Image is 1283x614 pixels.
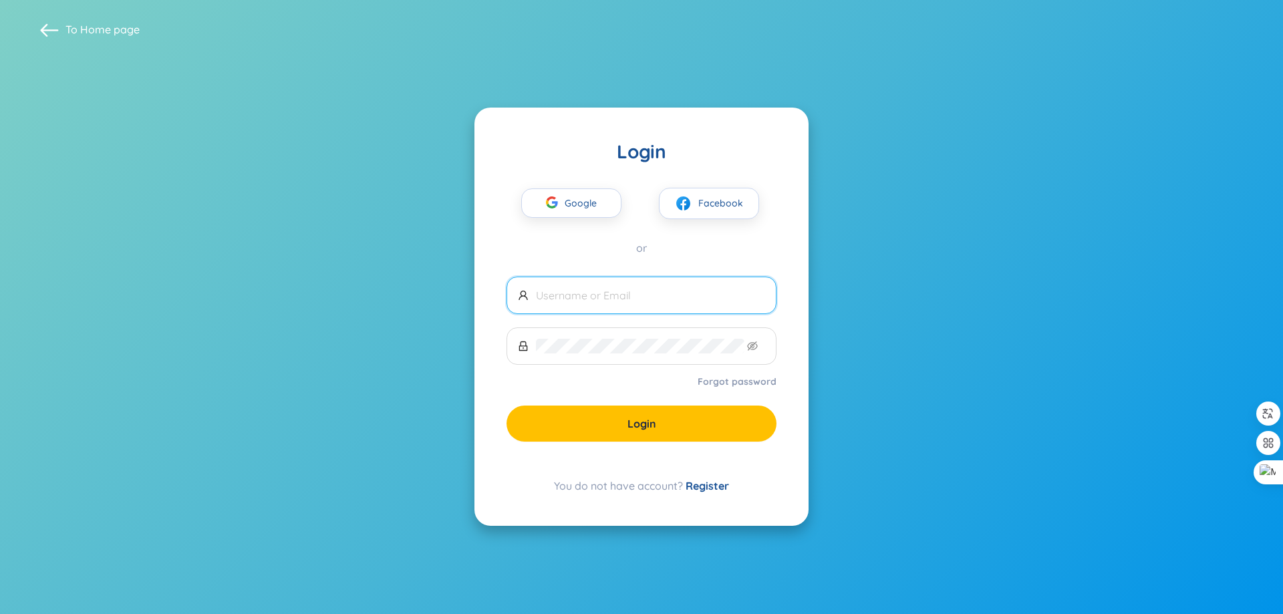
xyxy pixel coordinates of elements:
span: lock [518,341,529,351]
img: facebook [675,195,692,212]
span: Login [627,416,656,431]
span: user [518,290,529,301]
a: Forgot password [698,375,776,388]
button: Login [507,406,776,442]
span: To [65,22,140,37]
a: Home page [80,23,140,36]
div: You do not have account? [507,478,776,494]
span: eye-invisible [747,341,758,351]
input: Username or Email [536,288,765,303]
span: Facebook [698,196,743,210]
div: Login [507,140,776,164]
button: Google [521,188,621,218]
div: or [507,241,776,255]
a: Register [686,479,729,492]
span: Google [565,189,603,217]
button: facebookFacebook [659,188,759,219]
